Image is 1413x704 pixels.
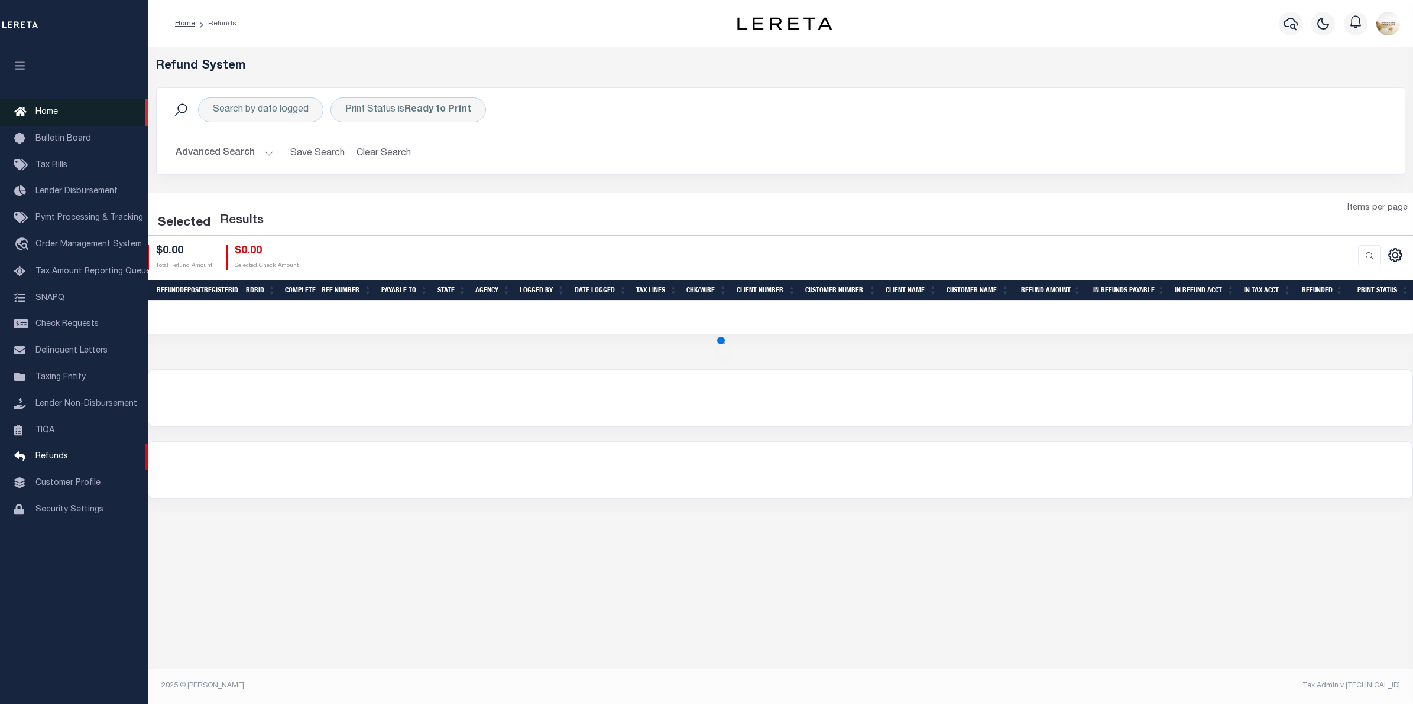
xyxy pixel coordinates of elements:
[404,105,471,115] b: Ready to Print
[1239,280,1296,301] th: In Tax Acct
[471,280,515,301] th: Agency
[1014,280,1085,301] th: Refund Amount
[157,214,210,233] div: Selected
[682,280,731,301] th: Chk/Wire
[35,479,101,487] span: Customer Profile
[801,280,881,301] th: Customer Number
[881,280,942,301] th: Client Name
[737,17,832,30] img: logo-dark.svg
[35,400,137,408] span: Lender Non-Disbursement
[156,262,212,270] p: Total Refund Amount
[283,142,352,165] button: Save Search
[1170,280,1239,301] th: In Refund Acct
[176,142,274,165] button: Advanced Search
[175,20,195,27] a: Home
[35,506,103,514] span: Security Settings
[35,294,64,302] span: SNAPQ
[732,280,801,301] th: Client Number
[35,187,118,195] span: Lender Disbursement
[515,280,569,301] th: Logged By
[153,680,781,691] div: 2025 © [PERSON_NAME].
[35,268,151,276] span: Tax Amount Reporting Queue
[152,280,241,301] th: RefundDepositRegisterID
[156,245,212,258] h4: $0.00
[570,280,632,301] th: Date Logged
[35,347,108,355] span: Delinquent Letters
[1347,202,1408,215] span: Items per page
[789,680,1400,691] div: Tax Admin v.[TECHNICAL_ID]
[942,280,1014,301] th: Customer Name
[35,135,91,143] span: Bulletin Board
[1296,280,1348,301] th: Refunded
[156,59,1405,73] h5: Refund System
[317,280,376,301] th: Ref Number
[352,142,416,165] button: Clear Search
[35,320,99,328] span: Check Requests
[631,280,682,301] th: Tax Lines
[330,97,486,122] div: Click to Edit
[235,262,299,270] p: Selected Check Amount
[220,211,264,230] label: Results
[35,240,142,249] span: Order Management System
[1086,280,1170,301] th: In Refunds Payable
[377,280,433,301] th: Payable To
[35,161,67,170] span: Tax Bills
[280,280,317,301] th: Complete
[35,452,68,461] span: Refunds
[35,426,54,434] span: TIQA
[35,214,143,222] span: Pymt Processing & Tracking
[35,373,86,382] span: Taxing Entity
[195,18,236,29] li: Refunds
[198,97,323,122] div: Click to Edit
[241,280,280,301] th: RDRID
[433,280,471,301] th: State
[35,108,58,116] span: Home
[14,237,33,253] i: travel_explore
[235,245,299,258] h4: $0.00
